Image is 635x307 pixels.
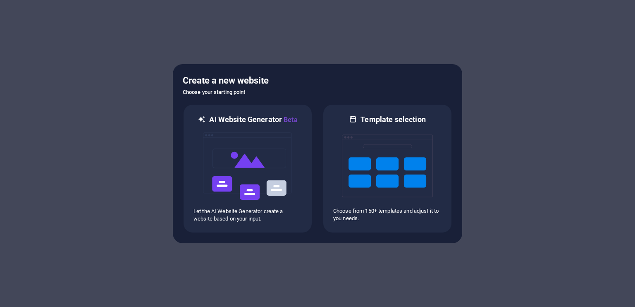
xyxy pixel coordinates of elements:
span: Beta [282,116,298,124]
h5: Create a new website [183,74,452,87]
p: Let the AI Website Generator create a website based on your input. [193,208,302,223]
h6: Choose your starting point [183,87,452,97]
h6: AI Website Generator [209,115,297,125]
div: Template selectionChoose from 150+ templates and adjust it to you needs. [322,104,452,233]
img: ai [202,125,293,208]
h6: Template selection [360,115,425,125]
p: Choose from 150+ templates and adjust it to you needs. [333,207,442,222]
div: AI Website GeneratorBetaaiLet the AI Website Generator create a website based on your input. [183,104,313,233]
